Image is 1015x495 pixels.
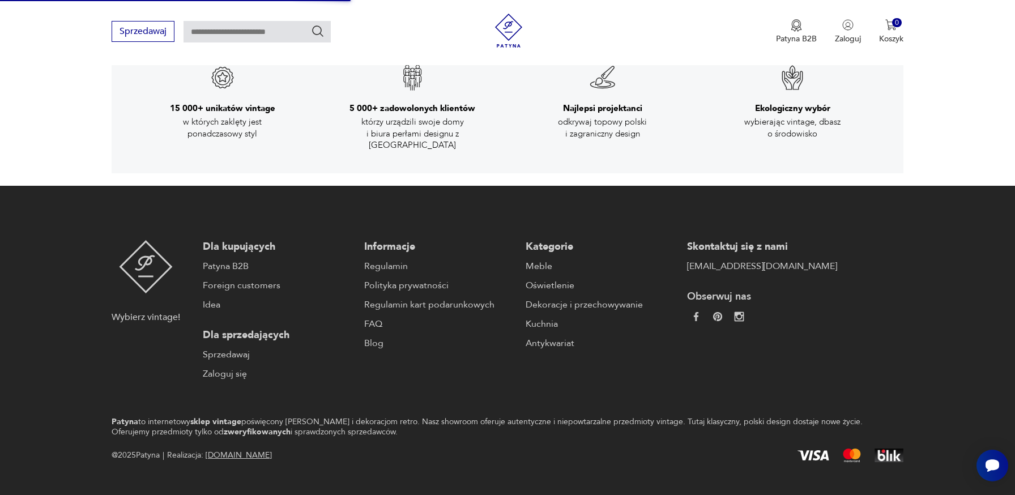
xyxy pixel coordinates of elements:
h3: 15 000+ unikatów vintage [170,103,275,114]
p: Koszyk [879,33,903,44]
a: [DOMAIN_NAME] [206,450,272,460]
img: Visa [797,450,829,460]
strong: zweryfikowanych [224,426,291,437]
a: Dekoracje i przechowywanie [526,298,676,311]
img: Ikona medalu [791,19,802,32]
a: Sprzedawaj [203,348,353,361]
button: Sprzedawaj [112,21,174,42]
button: 0Koszyk [879,19,903,44]
p: odkrywaj topowy polski i zagraniczny design [540,116,665,139]
img: Znak gwarancji jakości [589,64,616,91]
a: Idea [203,298,353,311]
p: Informacje [364,240,514,254]
img: c2fd9cf7f39615d9d6839a72ae8e59e5.webp [735,312,744,322]
iframe: Smartsupp widget button [976,450,1008,481]
h3: Ekologiczny wybór [755,103,830,114]
strong: Patyna [112,416,138,427]
a: Polityka prywatności [364,279,514,292]
p: Zaloguj [835,33,861,44]
p: Wybierz vintage! [112,310,180,324]
img: Znak gwarancji jakości [209,64,236,91]
img: da9060093f698e4c3cedc1453eec5031.webp [692,312,701,321]
a: Foreign customers [203,279,353,292]
img: BLIK [875,449,903,462]
img: Patyna - sklep z meblami i dekoracjami vintage [119,240,173,293]
p: Kategorie [526,240,676,254]
a: Regulamin kart podarunkowych [364,298,514,311]
span: Realizacja: [167,449,272,462]
p: Dla sprzedających [203,328,353,342]
img: 37d27d81a828e637adc9f9cb2e3d3a8a.webp [713,312,722,321]
a: Oświetlenie [526,279,676,292]
p: wybierając vintage, dbasz o środowisko [730,116,855,139]
a: Ikona medaluPatyna B2B [776,19,817,44]
img: Ikona koszyka [885,19,897,31]
h3: 5 000+ zadowolonych klientów [349,103,475,114]
img: Znak gwarancji jakości [399,64,426,91]
p: Patyna B2B [776,33,817,44]
div: 0 [892,18,902,28]
img: Ikonka użytkownika [842,19,854,31]
button: Zaloguj [835,19,861,44]
div: | [163,449,164,462]
img: Patyna - sklep z meblami i dekoracjami vintage [492,14,526,48]
a: Kuchnia [526,317,676,331]
a: Blog [364,336,514,350]
a: Zaloguj się [203,367,353,381]
p: którzy urządzili swoje domy i biura perłami designu z [GEOGRAPHIC_DATA] [350,116,475,151]
a: Sprzedawaj [112,28,174,36]
strong: sklep vintage [190,416,241,427]
a: Meble [526,259,676,273]
p: w których zaklęty jest ponadczasowy styl [160,116,285,139]
button: Szukaj [311,24,325,38]
p: Obserwuj nas [687,290,837,304]
h3: Najlepsi projektanci [563,103,642,114]
p: Skontaktuj się z nami [687,240,837,254]
p: Dla kupujących [203,240,353,254]
a: [EMAIL_ADDRESS][DOMAIN_NAME] [687,259,837,273]
a: Regulamin [364,259,514,273]
span: @ 2025 Patyna [112,449,160,462]
a: FAQ [364,317,514,331]
a: Antykwariat [526,336,676,350]
a: Patyna B2B [203,259,353,273]
button: Patyna B2B [776,19,817,44]
img: Mastercard [843,449,861,462]
img: Znak gwarancji jakości [779,64,806,91]
p: to internetowy poświęcony [PERSON_NAME] i dekoracjom retro. Nasz showroom oferuje autentyczne i n... [112,417,864,437]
